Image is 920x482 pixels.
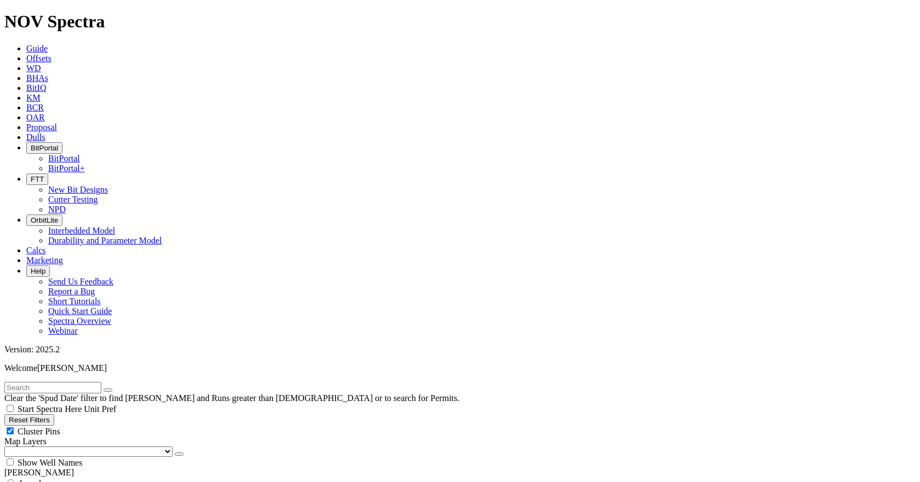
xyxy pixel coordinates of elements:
a: New Bit Designs [48,185,108,194]
a: BHAs [26,73,48,83]
span: Start Spectra Here [18,404,82,414]
button: OrbitLite [26,214,62,226]
h1: NOV Spectra [4,11,916,32]
a: BitPortal+ [48,164,85,173]
input: Search [4,382,101,393]
a: Guide [26,44,48,53]
button: Help [26,265,50,277]
a: Marketing [26,255,63,265]
span: Clear the 'Spud Date' filter to find [PERSON_NAME] and Runs greater than [DEMOGRAPHIC_DATA] or to... [4,393,459,403]
a: BitPortal [48,154,80,163]
span: FTT [31,175,44,183]
a: Quick Start Guide [48,306,112,316]
a: Dulls [26,132,45,142]
span: Help [31,267,45,275]
span: Cluster Pins [18,427,60,436]
button: BitPortal [26,142,62,154]
a: BitIQ [26,83,46,92]
a: Interbedded Model [48,226,115,235]
a: WD [26,63,41,73]
a: Webinar [48,326,78,335]
span: [PERSON_NAME] [37,363,107,373]
button: FTT [26,173,48,185]
a: Send Us Feedback [48,277,113,286]
a: Short Tutorials [48,297,101,306]
span: Show Well Names [18,458,82,467]
a: Report a Bug [48,287,95,296]
button: Reset Filters [4,414,54,426]
span: BitPortal [31,144,58,152]
span: Map Layers [4,437,47,446]
a: NPD [48,205,66,214]
span: Unit Pref [84,404,116,414]
a: Offsets [26,54,51,63]
a: BCR [26,103,44,112]
p: Welcome [4,363,916,373]
input: Start Spectra Here [7,405,14,412]
span: OrbitLite [31,216,58,224]
a: Spectra Overview [48,316,111,326]
a: Proposal [26,123,57,132]
div: Version: 2025.2 [4,345,916,355]
div: [PERSON_NAME] [4,468,916,478]
a: OAR [26,113,45,122]
a: Calcs [26,246,46,255]
a: Durability and Parameter Model [48,236,162,245]
a: KM [26,93,41,102]
a: Cutter Testing [48,195,98,204]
